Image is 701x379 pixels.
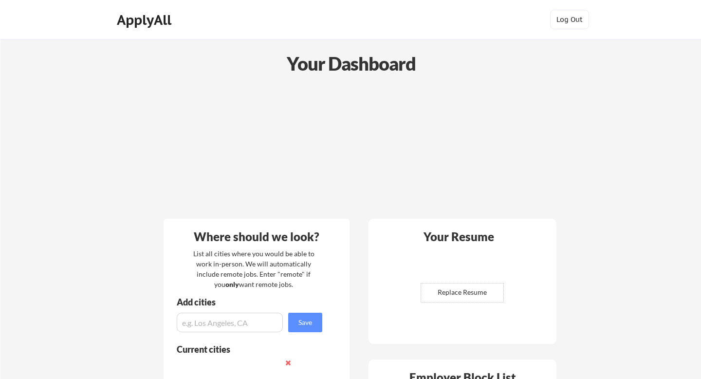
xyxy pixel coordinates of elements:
[550,10,589,29] button: Log Out
[177,345,312,354] div: Current cities
[187,248,321,289] div: List all cities where you would be able to work in-person. We will automatically include remote j...
[225,280,239,288] strong: only
[288,313,322,332] button: Save
[1,50,701,77] div: Your Dashboard
[411,231,507,243] div: Your Resume
[166,231,347,243] div: Where should we look?
[177,313,283,332] input: e.g. Los Angeles, CA
[117,12,174,28] div: ApplyAll
[177,298,325,306] div: Add cities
